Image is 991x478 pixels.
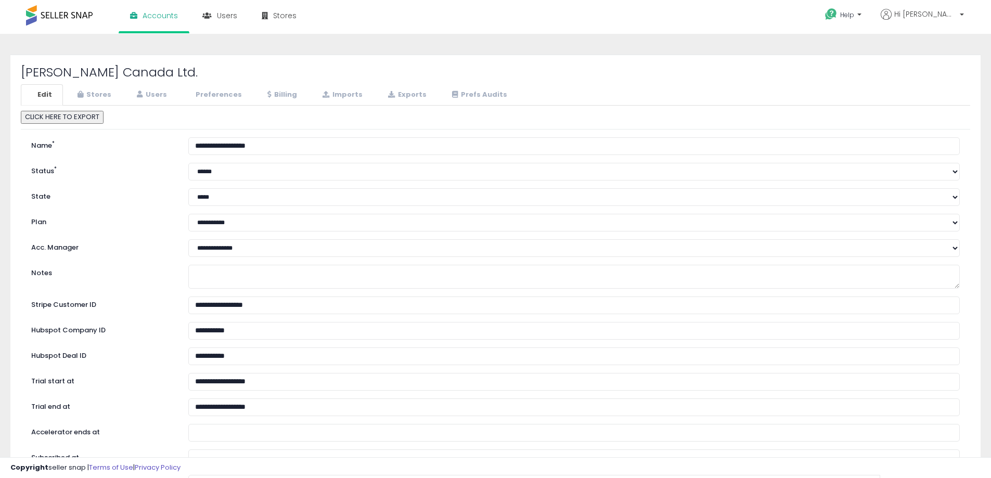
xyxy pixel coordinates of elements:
a: Prefs Audits [439,84,518,106]
h2: [PERSON_NAME] Canada Ltd. [21,66,970,79]
label: Name [23,137,181,151]
a: Billing [254,84,308,106]
label: Trial start at [23,373,181,386]
span: Help [840,10,854,19]
label: State [23,188,181,202]
a: Preferences [179,84,253,106]
label: Notes [23,265,181,278]
label: Plan [23,214,181,227]
label: Acc. Manager [23,239,181,253]
a: Edit [21,84,63,106]
label: Hubspot Deal ID [23,347,181,361]
a: Users [123,84,178,106]
a: Exports [375,84,437,106]
label: Accelerator ends at [23,424,181,437]
strong: Copyright [10,462,48,472]
a: Hi [PERSON_NAME] [881,9,964,32]
a: Terms of Use [89,462,133,472]
a: Imports [309,84,374,106]
label: Stripe Customer ID [23,296,181,310]
a: Privacy Policy [135,462,181,472]
div: seller snap | | [10,463,181,473]
label: Status [23,163,181,176]
a: Stores [64,84,122,106]
span: Accounts [143,10,178,21]
i: Get Help [825,8,838,21]
span: Stores [273,10,297,21]
span: Hi [PERSON_NAME] [894,9,957,19]
label: Trial end at [23,398,181,412]
label: Subscribed at [23,449,181,463]
button: CLICK HERE TO EXPORT [21,111,104,124]
label: Hubspot Company ID [23,322,181,335]
span: Users [217,10,237,21]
